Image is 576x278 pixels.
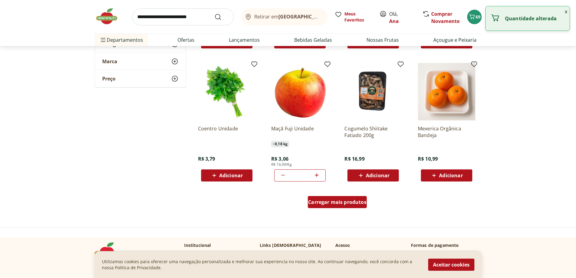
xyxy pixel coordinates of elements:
span: R$ 16,99/Kg [271,162,292,167]
span: Adicionar [366,173,389,178]
a: Ana [389,18,399,25]
p: Links [DEMOGRAPHIC_DATA] [260,242,321,248]
img: Coentro Unidade [198,63,255,120]
a: Açougue e Peixaria [433,36,477,44]
img: Cogumelo Shiitake Fatiado 200g [344,63,402,120]
input: search [132,8,234,25]
span: Departamentos [99,33,143,47]
img: Hortifruti [95,7,125,25]
a: Carregar mais produtos [308,196,367,211]
a: Bebidas Geladas [294,36,332,44]
span: Carregar mais produtos [308,200,366,204]
button: Preço [95,70,186,87]
a: Meus Favoritos [335,11,372,23]
span: Adicionar [439,173,463,178]
a: Cogumelo Shiitake Fatiado 200g [344,125,402,139]
span: Adicionar [219,173,243,178]
span: Retirar em [254,14,321,19]
span: Olá, [389,10,416,25]
button: Fechar notificação [562,6,570,17]
button: Retirar em[GEOGRAPHIC_DATA]/[GEOGRAPHIC_DATA] [241,8,327,25]
button: Adicionar [421,169,472,182]
span: R$ 10,99 [418,155,438,162]
a: Lançamentos [229,36,260,44]
button: Adicionar [347,169,399,182]
a: Nossas Frutas [366,36,399,44]
p: Utilizamos cookies para oferecer uma navegação personalizada e melhorar sua experiencia no nosso ... [102,259,421,271]
img: Maçã Fuji Unidade [271,63,329,120]
a: Coentro Unidade [198,125,255,139]
button: Adicionar [201,169,252,182]
b: [GEOGRAPHIC_DATA]/[GEOGRAPHIC_DATA] [278,13,380,20]
p: Institucional [184,242,211,248]
button: Aceitar cookies [428,259,474,271]
a: Maçã Fuji Unidade [271,125,329,139]
p: Acesso [335,242,350,248]
button: Carrinho [467,10,482,24]
span: ~ 0,18 kg [271,141,289,147]
span: Preço [102,76,116,82]
span: Meus Favoritos [344,11,372,23]
button: Submit Search [214,13,229,21]
span: R$ 3,06 [271,155,288,162]
p: Formas de pagamento [411,242,482,248]
button: Marca [95,53,186,70]
a: Mexerica Orgânica Bandeja [418,125,475,139]
img: Mexerica Orgânica Bandeja [418,63,475,120]
button: Menu [99,33,107,47]
span: R$ 3,79 [198,155,215,162]
span: R$ 16,99 [344,155,364,162]
span: Marca [102,58,117,64]
img: Hortifruti [95,242,125,260]
a: Comprar Novamente [431,11,460,25]
p: Quantidade alterada [505,15,565,21]
span: 69 [476,14,480,20]
a: Ofertas [177,36,194,44]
